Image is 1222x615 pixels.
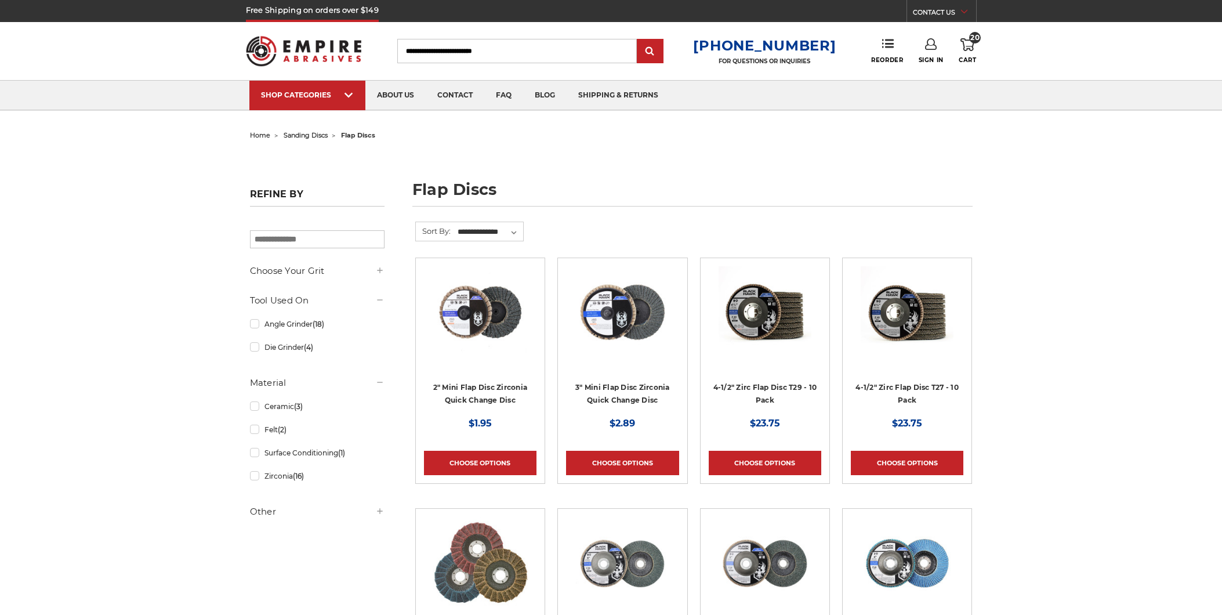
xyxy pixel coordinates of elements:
img: Scotch brite flap discs [433,517,528,610]
a: about us [365,81,426,110]
span: (3) [294,402,303,411]
a: CONTACT US [913,6,976,22]
img: Black Hawk Abrasives 2-inch Zirconia Flap Disc with 60 Grit Zirconia for Smooth Finishing [434,266,527,359]
a: Black Hawk Abrasives 2-inch Zirconia Flap Disc with 60 Grit Zirconia for Smooth Finishing [424,266,536,379]
a: Ceramic [250,396,385,417]
a: Die Grinder [250,337,385,357]
a: 20 Cart [959,38,976,64]
span: $23.75 [750,418,780,429]
span: (18) [313,320,324,328]
span: Cart [959,56,976,64]
span: $23.75 [892,418,922,429]
span: Reorder [871,56,903,64]
a: contact [426,81,484,110]
img: Coarse 36 grit BHA Zirconia flap disc, 6-inch, flat T27 for aggressive material removal [719,517,811,610]
span: (4) [304,343,313,352]
span: Sign In [919,56,944,64]
a: [PHONE_NUMBER] [693,37,836,54]
img: BHA 3" Quick Change 60 Grit Flap Disc for Fine Grinding and Finishing [576,266,669,359]
img: 4.5" Black Hawk Zirconia Flap Disc 10 Pack [719,266,811,359]
a: BHA 3" Quick Change 60 Grit Flap Disc for Fine Grinding and Finishing [566,266,679,379]
a: Reorder [871,38,903,63]
h5: Choose Your Grit [250,264,385,278]
span: (16) [293,472,304,480]
label: Sort By: [416,222,451,240]
h5: Material [250,376,385,390]
p: FOR QUESTIONS OR INQUIRIES [693,57,836,65]
img: Empire Abrasives [246,28,362,74]
a: 4-1/2" Zirc Flap Disc T27 - 10 Pack [855,383,959,405]
a: faq [484,81,523,110]
a: Felt [250,419,385,440]
div: SHOP CATEGORIES [261,91,354,99]
h1: flap discs [412,182,973,207]
a: Angle Grinder [250,314,385,334]
span: (2) [278,425,287,434]
a: Black Hawk 4-1/2" x 7/8" Flap Disc Type 27 - 10 Pack [851,266,963,379]
a: Zirconia [250,466,385,486]
a: Choose Options [424,451,536,475]
img: 4-inch BHA Zirconia flap disc with 40 grit designed for aggressive metal sanding and grinding [861,517,953,610]
span: flap discs [341,131,375,139]
a: Choose Options [709,451,821,475]
a: 2" Mini Flap Disc Zirconia Quick Change Disc [433,383,528,405]
a: Surface Conditioning [250,443,385,463]
a: shipping & returns [567,81,670,110]
a: home [250,131,270,139]
h5: Other [250,505,385,519]
a: Choose Options [566,451,679,475]
span: 20 [969,32,981,44]
span: (1) [338,448,345,457]
span: $1.95 [469,418,492,429]
span: $2.89 [610,418,635,429]
select: Sort By: [456,223,523,241]
a: blog [523,81,567,110]
a: 3" Mini Flap Disc Zirconia Quick Change Disc [575,383,670,405]
img: Black Hawk 6 inch T29 coarse flap discs, 36 grit for efficient material removal [576,517,669,610]
input: Submit [639,40,662,63]
a: 4-1/2" Zirc Flap Disc T29 - 10 Pack [713,383,817,405]
a: sanding discs [284,131,328,139]
img: Black Hawk 4-1/2" x 7/8" Flap Disc Type 27 - 10 Pack [861,266,953,359]
a: 4.5" Black Hawk Zirconia Flap Disc 10 Pack [709,266,821,379]
h5: Refine by [250,189,385,207]
a: Choose Options [851,451,963,475]
h5: Tool Used On [250,294,385,307]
